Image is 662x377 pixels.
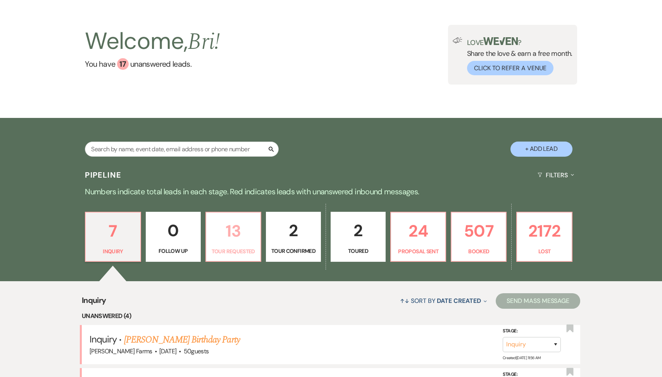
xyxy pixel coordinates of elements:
h3: Pipeline [85,169,121,180]
div: Share the love & earn a free month. [462,37,572,75]
button: + Add Lead [510,142,572,157]
a: 7Inquiry [85,212,141,262]
div: 17 [117,58,129,70]
span: Date Created [437,297,481,305]
input: Search by name, event date, email address or phone number [85,142,279,157]
span: [PERSON_NAME] Farms [90,347,152,355]
span: 50 guests [184,347,209,355]
span: Inquiry [82,294,106,311]
a: 13Tour Requested [205,212,261,262]
p: 13 [211,218,256,244]
li: Unanswered (4) [82,311,580,321]
span: Created: [DATE] 11:56 AM [503,355,540,360]
img: loud-speaker-illustration.svg [453,37,462,43]
span: ↑↓ [400,297,409,305]
p: Lost [522,247,567,256]
p: Tour Confirmed [271,247,316,255]
a: 24Proposal Sent [390,212,446,262]
a: 0Follow Up [146,212,201,262]
span: [DATE] [159,347,176,355]
p: Proposal Sent [396,247,441,256]
p: Love ? [467,37,572,46]
p: 2 [271,218,316,244]
p: Toured [336,247,381,255]
span: Bri ! [188,24,220,60]
p: Tour Requested [211,247,256,256]
p: 7 [90,218,135,244]
button: Click to Refer a Venue [467,61,553,75]
p: 24 [396,218,441,244]
p: 2 [336,218,381,244]
button: Filters [534,165,577,185]
a: 2Toured [331,212,386,262]
p: 0 [151,218,196,244]
a: 2172Lost [516,212,572,262]
span: Inquiry [90,333,117,345]
button: Send Mass Message [496,293,580,309]
a: [PERSON_NAME] Birthday Party [124,333,240,347]
p: Inquiry [90,247,135,256]
a: 507Booked [451,212,507,262]
p: Numbers indicate total leads in each stage. Red indicates leads with unanswered inbound messages. [52,185,610,198]
p: Follow Up [151,247,196,255]
a: 2Tour Confirmed [266,212,321,262]
button: Sort By Date Created [397,291,490,311]
p: 2172 [522,218,567,244]
label: Stage: [503,327,561,335]
p: 507 [456,218,501,244]
h2: Welcome, [85,25,220,58]
a: You have 17 unanswered leads. [85,58,220,70]
p: Booked [456,247,501,256]
img: weven-logo-green.svg [483,37,518,45]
